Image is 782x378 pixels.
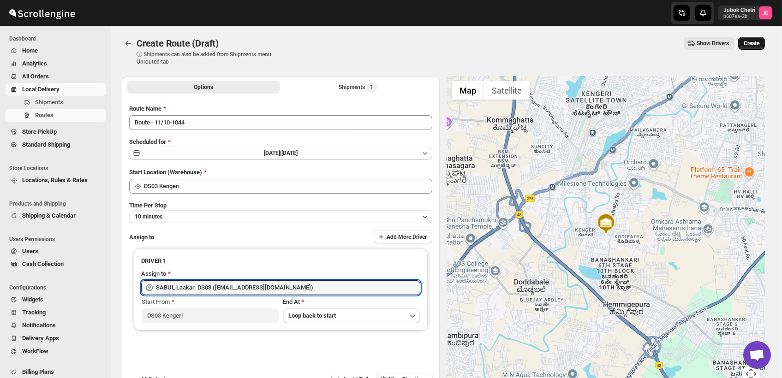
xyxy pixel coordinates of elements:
span: Time Per Stop [129,202,167,209]
span: 10 minutes [135,213,162,220]
button: All Orders [6,70,106,83]
span: Start Location (Warehouse) [129,169,202,176]
span: Configurations [9,284,106,291]
p: Jubok Chetri [723,6,755,14]
span: Store PickUp [22,128,57,135]
span: Tracking [22,309,46,316]
button: Selected Shipments [282,81,435,94]
span: Start From [142,298,170,305]
button: Analytics [6,57,106,70]
span: Locations, Rules & Rates [22,177,88,183]
span: Add More Driver [387,233,427,241]
span: Shipments [35,99,63,106]
button: User menu [718,6,773,20]
button: Cash Collection [6,258,106,271]
span: WorkFlow [22,348,48,354]
span: Products and Shipping [9,200,106,207]
button: Add More Driver [374,230,432,243]
span: All Orders [22,73,49,80]
span: Assign to [129,234,154,241]
span: Billing Plans [22,368,54,375]
span: Analytics [22,60,47,67]
img: ScrollEngine [7,1,77,24]
input: Search assignee [156,280,420,295]
button: Create [738,37,765,50]
button: All Route Options [127,81,280,94]
span: Route Name [129,105,161,112]
button: Routes [122,37,135,50]
div: End At [283,297,420,307]
span: Show Drivers [697,40,729,47]
button: Shipments [6,96,106,109]
span: Options [194,83,213,91]
span: Loop back to start [289,312,336,319]
span: Create Route (Draft) [137,38,219,49]
div: All Route Options [122,97,440,373]
span: Create [744,40,759,47]
p: b607ea-2b [723,14,755,19]
div: Open chat [743,341,771,369]
text: JC [763,10,769,16]
button: Users [6,245,106,258]
button: Home [6,44,106,57]
span: Routes [35,112,54,118]
div: Assign to [141,269,166,278]
button: Locations, Rules & Rates [6,174,106,187]
button: Shipping & Calendar [6,209,106,222]
button: Show satellite imagery [484,81,530,100]
span: [DATE] | [264,150,281,156]
p: ⓘ Shipments can also be added from Shipments menu Unrouted tab [137,51,282,65]
span: Delivery Apps [22,335,59,342]
span: Scheduled for [129,138,166,145]
span: Home [22,47,38,54]
span: Jubok Chetri [759,6,772,19]
button: Notifications [6,319,106,332]
span: Cash Collection [22,260,64,267]
h3: DRIVER 1 [141,256,420,266]
button: Routes [6,109,106,122]
span: Local Delivery [22,86,60,93]
input: Search location [144,179,432,194]
span: Users [22,248,38,254]
span: [DATE] [281,150,298,156]
span: Standard Shipping [22,141,70,148]
span: Shipping & Calendar [22,212,76,219]
button: Tracking [6,306,106,319]
input: Eg: Bengaluru Route [129,115,432,130]
button: 10 minutes [129,210,432,223]
span: 1 [370,83,373,91]
button: Delivery Apps [6,332,106,345]
button: Loop back to start [283,308,420,323]
span: Notifications [22,322,56,329]
button: Show Drivers [684,37,734,50]
span: Store Locations [9,165,106,172]
span: Users Permissions [9,236,106,243]
div: Shipments [339,83,377,92]
span: Widgets [22,296,43,303]
button: [DATE]|[DATE] [129,147,432,159]
button: WorkFlow [6,345,106,358]
button: Show street map [452,81,484,100]
button: Widgets [6,293,106,306]
span: Dashboard [9,35,106,42]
